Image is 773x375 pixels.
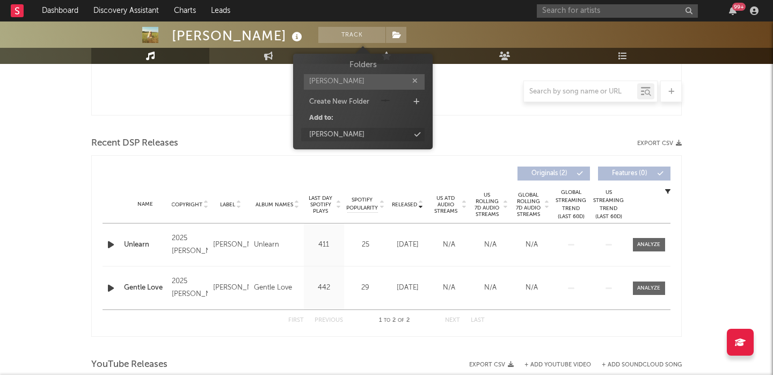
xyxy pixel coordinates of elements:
[514,362,591,368] div: + Add YouTube Video
[431,283,467,293] div: N/A
[171,201,202,208] span: Copyright
[591,362,682,368] button: + Add SoundCloud Song
[729,6,736,15] button: 99+
[124,200,166,208] div: Name
[318,27,385,43] button: Track
[537,4,698,18] input: Search for artists
[605,170,654,177] span: Features ( 0 )
[309,129,364,140] div: [PERSON_NAME]
[124,283,166,293] a: Gentle Love
[304,74,425,90] input: Search for folders...
[732,3,746,11] div: 99 +
[602,362,682,368] button: + Add SoundCloud Song
[517,167,590,181] button: Originals(2)
[524,170,574,177] span: Originals ( 2 )
[445,318,460,323] button: Next
[213,282,249,294] div: [PERSON_NAME]
[472,192,502,218] span: US Rolling 7D Audio Streams
[524,362,591,368] button: + Add YouTube Video
[307,240,341,250] div: 411
[471,318,485,323] button: Last
[347,240,384,250] div: 25
[124,240,166,250] a: Unlearn
[172,27,305,45] div: [PERSON_NAME]
[514,240,550,250] div: N/A
[347,283,384,293] div: 29
[390,240,426,250] div: [DATE]
[91,358,167,371] span: YouTube Releases
[309,113,333,124] div: Add to:
[220,201,235,208] span: Label
[307,195,335,214] span: Last Day Spotify Plays
[514,283,550,293] div: N/A
[315,318,343,323] button: Previous
[254,282,292,294] div: Gentle Love
[390,283,426,293] div: [DATE]
[254,239,279,251] div: Unlearn
[593,189,625,221] div: US Streaming Trend (Last 60D)
[514,192,543,218] span: Global Rolling 7D Audio Streams
[472,283,508,293] div: N/A
[431,195,461,214] span: US ATD Audio Streams
[384,318,390,323] span: to
[364,314,424,327] div: 1 2 2
[256,201,293,208] span: Album Names
[555,189,587,221] div: Global Streaming Trend (Last 60D)
[431,240,467,250] div: N/A
[307,283,341,293] div: 442
[469,362,514,368] button: Export CSV
[637,140,682,147] button: Export CSV
[598,167,670,181] button: Features(0)
[172,275,207,301] div: 2025 [PERSON_NAME]
[349,59,377,71] h3: Folders
[472,240,508,250] div: N/A
[213,239,249,251] div: [PERSON_NAME]
[172,232,207,258] div: 2025 [PERSON_NAME]
[398,318,404,323] span: of
[346,196,378,212] span: Spotify Popularity
[392,201,417,208] span: Released
[91,137,178,150] span: Recent DSP Releases
[524,88,637,96] input: Search by song name or URL
[288,318,304,323] button: First
[309,97,369,107] div: Create New Folder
